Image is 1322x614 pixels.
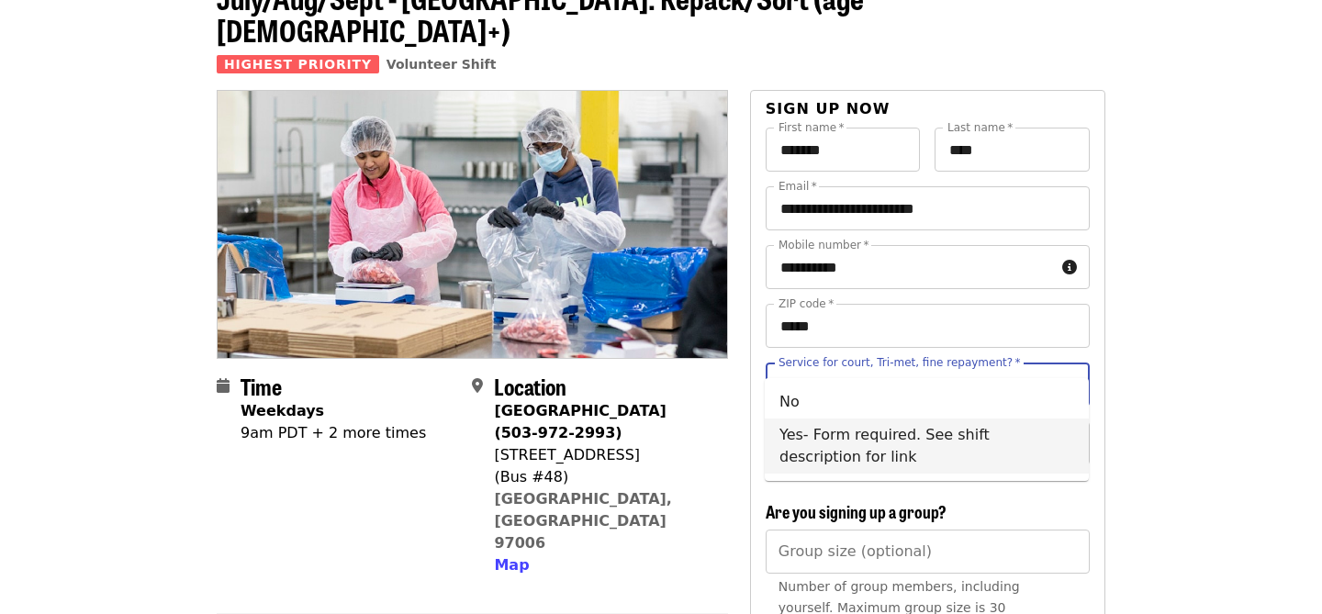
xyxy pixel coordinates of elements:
span: Are you signing up a group? [766,499,947,523]
span: Time [241,370,282,402]
button: Map [494,554,529,576]
div: 9am PDT + 2 more times [241,422,426,444]
div: [STREET_ADDRESS] [494,444,712,466]
label: Email [779,181,817,192]
label: First name [779,122,845,133]
a: [GEOGRAPHIC_DATA], [GEOGRAPHIC_DATA] 97006 [494,490,672,552]
span: Location [494,370,566,402]
span: Highest Priority [217,55,379,73]
span: Map [494,556,529,574]
i: map-marker-alt icon [472,377,483,395]
div: (Bus #48) [494,466,712,488]
label: Mobile number [779,240,868,251]
label: Service for court, Tri-met, fine repayment? [779,357,1021,368]
span: Sign up now [766,100,891,117]
li: Yes- Form required. See shift description for link [765,419,1089,474]
label: ZIP code [779,298,834,309]
strong: [GEOGRAPHIC_DATA] (503-972-2993) [494,402,666,441]
a: Volunteer Shift [387,57,497,72]
button: Clear [1034,372,1059,397]
input: Last name [935,128,1090,172]
input: ZIP code [766,304,1090,348]
label: Last name [947,122,1013,133]
i: circle-info icon [1062,259,1077,276]
input: First name [766,128,921,172]
button: Close [1058,372,1083,397]
input: Email [766,186,1090,230]
li: No [765,385,1089,419]
input: Mobile number [766,245,1055,289]
img: July/Aug/Sept - Beaverton: Repack/Sort (age 10+) organized by Oregon Food Bank [218,91,727,357]
strong: Weekdays [241,402,324,419]
i: calendar icon [217,377,230,395]
input: [object Object] [766,530,1090,574]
